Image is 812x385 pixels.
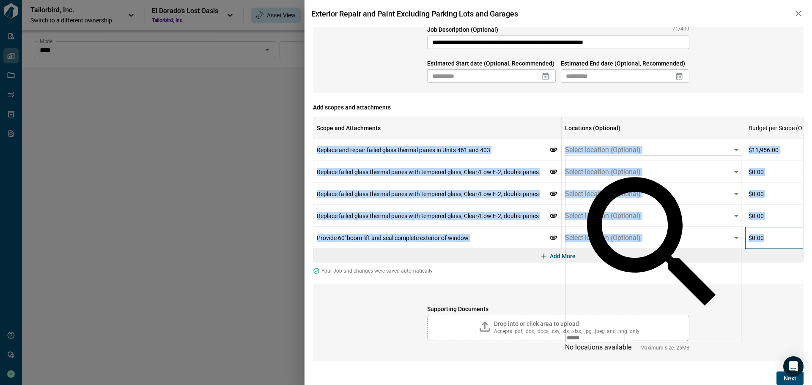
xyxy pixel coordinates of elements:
[427,25,498,34] span: Job Description (Optional)
[538,249,579,263] button: Add More
[565,117,620,139] div: Locations (Optional)
[427,305,689,313] span: Supporting Documents
[310,9,518,18] span: Exterior Repair and Paint Excluding Parking Lots and Garages
[749,234,764,242] span: $0.00
[317,213,539,219] span: Replace failed glass thermal panes with tempered glass, Clear/Low E-2, double panes
[776,371,804,385] button: Next
[317,191,539,197] span: Replace failed glass thermal panes with tempered glass, Clear/Low E-2, double panes
[550,252,576,260] span: Add More
[561,59,689,68] span: Estimated End date (Optional, Recommended)
[494,320,579,327] span: Drop into or click area to upload
[317,169,539,175] span: Replace failed glass thermal panes with tempered glass, Clear/Low E-2, double panes
[317,235,469,241] span: Provide 60' boom lift and seal complete exterior of window
[749,190,764,198] span: $0.00
[427,344,689,351] span: Maximum size: 25MB
[565,342,741,352] p: No locations available
[313,117,562,139] div: Scope and Attachments
[749,146,779,154] span: $11,956.00
[749,168,764,176] span: $0.00
[317,117,381,139] div: Scope and Attachments
[562,117,745,139] div: Locations (Optional)
[565,146,641,154] span: Select location (Optional)
[321,268,433,274] span: Your Job and changes were saved automatically
[427,59,556,68] span: Estimated Start date (Optional, Recommended)
[783,356,804,377] div: Open Intercom Messenger
[494,328,639,335] span: Accepts .pdf, .doc, .docx, .csv, .xls, .xlsx, .jpg, .jpeg, and .png. only
[317,147,490,153] span: Replace and repair failed glass thermal panes in Units 461 and 403
[784,374,796,382] span: Next
[313,103,804,112] span: Add scopes and attachments
[672,25,689,34] span: 71/400
[749,212,764,220] span: $0.00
